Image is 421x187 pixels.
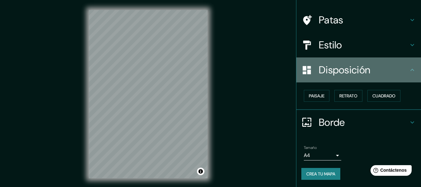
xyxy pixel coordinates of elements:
[306,171,335,177] font: Crea tu mapa
[197,168,204,175] button: Activar o desactivar atribución
[334,90,362,102] button: Retrato
[319,13,343,27] font: Patas
[89,10,208,178] canvas: Mapa
[339,93,357,99] font: Retrato
[319,38,342,52] font: Estilo
[304,150,341,160] div: A4
[319,63,370,76] font: Disposición
[366,163,414,180] iframe: Lanzador de widgets de ayuda
[319,116,345,129] font: Borde
[309,93,324,99] font: Paisaje
[301,168,340,180] button: Crea tu mapa
[304,145,317,150] font: Tamaño
[372,93,395,99] font: Cuadrado
[367,90,400,102] button: Cuadrado
[304,152,310,159] font: A4
[296,7,421,32] div: Patas
[296,57,421,82] div: Disposición
[296,110,421,135] div: Borde
[304,90,329,102] button: Paisaje
[296,32,421,57] div: Estilo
